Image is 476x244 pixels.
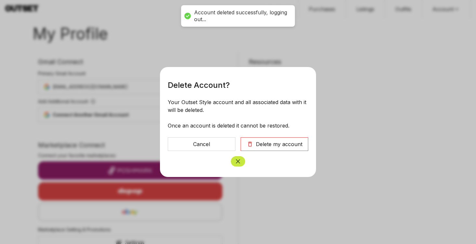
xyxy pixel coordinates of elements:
div: Delete my account [256,140,302,148]
button: Cancel [168,137,235,151]
p: Your Outset Style account and all associated data with it will be deleted. [168,98,308,114]
p: Once an account is deleted it cannot be restored. [168,122,308,129]
div: Account deleted successfully, logging out... [194,9,288,23]
h3: Delete Account? [168,77,308,90]
button: Delete my account [241,137,308,151]
button: Close [231,156,245,167]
